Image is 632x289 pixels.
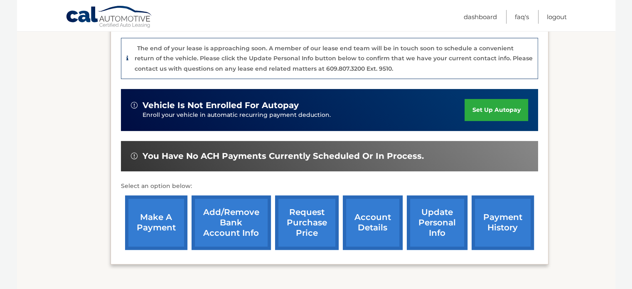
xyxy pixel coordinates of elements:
[135,44,533,72] p: The end of your lease is approaching soon. A member of our lease end team will be in touch soon t...
[464,10,497,24] a: Dashboard
[143,151,424,161] span: You have no ACH payments currently scheduled or in process.
[125,195,187,250] a: make a payment
[407,195,467,250] a: update personal info
[143,111,465,120] p: Enroll your vehicle in automatic recurring payment deduction.
[547,10,567,24] a: Logout
[143,100,299,111] span: vehicle is not enrolled for autopay
[131,102,138,109] img: alert-white.svg
[275,195,339,250] a: request purchase price
[131,153,138,159] img: alert-white.svg
[343,195,403,250] a: account details
[465,99,528,121] a: set up autopay
[121,181,538,191] p: Select an option below:
[515,10,529,24] a: FAQ's
[192,195,271,250] a: Add/Remove bank account info
[66,5,153,30] a: Cal Automotive
[472,195,534,250] a: payment history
